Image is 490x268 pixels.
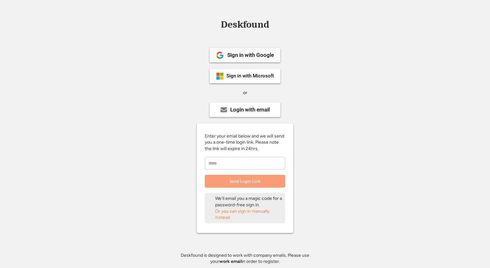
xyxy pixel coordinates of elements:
[215,195,283,208] div: We'll email you a magic code for a password-free sign in.
[219,259,242,264] strong: work email
[205,133,285,152] div: Enter your email below and we will send you a one-time login link. Please note the link will expi...
[205,175,285,188] button: Send Login Link
[230,107,270,112] div: Login with email
[218,20,272,30] div: Deskfound
[173,252,317,265] div: Deskfound is designed to work with company emails. Please use your in order to register.
[215,208,283,221] div: Or you can sign in manually instead.
[216,51,224,59] img: 1024px-Google__G__Logo.svg.png
[243,90,247,96] div: or
[227,52,274,58] div: Sign in with Google
[226,74,274,78] div: Sign in with Microsoft
[216,72,224,80] img: ms-symbollockup_mssymbol_19.png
